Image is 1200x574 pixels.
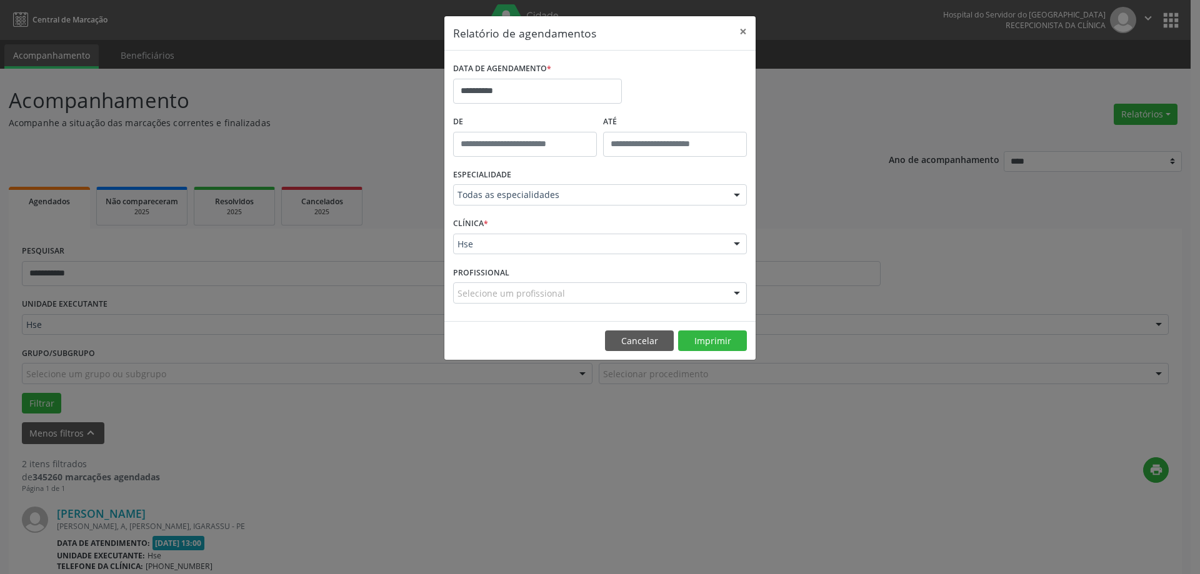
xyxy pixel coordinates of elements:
[731,16,756,47] button: Close
[678,330,747,352] button: Imprimir
[453,263,509,282] label: PROFISSIONAL
[453,166,511,185] label: ESPECIALIDADE
[457,238,721,250] span: Hse
[603,112,747,132] label: ATÉ
[457,287,565,300] span: Selecione um profissional
[453,112,597,132] label: De
[457,189,721,201] span: Todas as especialidades
[453,214,488,234] label: CLÍNICA
[453,59,551,79] label: DATA DE AGENDAMENTO
[605,330,674,352] button: Cancelar
[453,25,596,41] h5: Relatório de agendamentos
